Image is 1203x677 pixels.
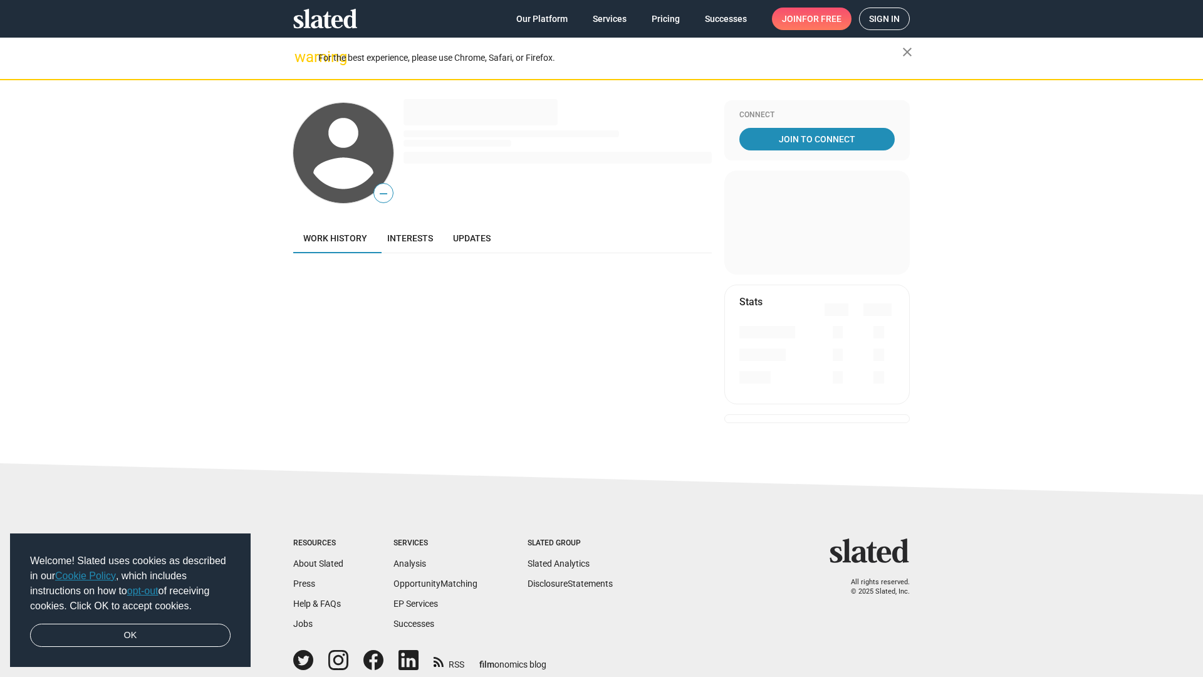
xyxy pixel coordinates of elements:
[739,110,895,120] div: Connect
[293,559,343,569] a: About Slated
[695,8,757,30] a: Successes
[583,8,637,30] a: Services
[739,295,763,308] mat-card-title: Stats
[900,45,915,60] mat-icon: close
[303,233,367,243] span: Work history
[705,8,747,30] span: Successes
[294,50,310,65] mat-icon: warning
[453,233,491,243] span: Updates
[374,186,393,202] span: —
[528,538,613,548] div: Slated Group
[293,538,343,548] div: Resources
[377,223,443,253] a: Interests
[393,599,438,609] a: EP Services
[528,559,590,569] a: Slated Analytics
[293,223,377,253] a: Work history
[859,8,910,30] a: Sign in
[293,579,315,589] a: Press
[869,8,900,29] span: Sign in
[479,659,494,669] span: film
[516,8,568,30] span: Our Platform
[742,128,892,150] span: Join To Connect
[293,619,313,629] a: Jobs
[782,8,841,30] span: Join
[506,8,578,30] a: Our Platform
[30,554,231,614] span: Welcome! Slated uses cookies as described in our , which includes instructions on how to of recei...
[642,8,690,30] a: Pricing
[293,599,341,609] a: Help & FAQs
[479,649,546,671] a: filmonomics blog
[838,578,910,596] p: All rights reserved. © 2025 Slated, Inc.
[393,538,477,548] div: Services
[318,50,902,66] div: For the best experience, please use Chrome, Safari, or Firefox.
[393,559,426,569] a: Analysis
[652,8,680,30] span: Pricing
[528,579,613,589] a: DisclosureStatements
[55,570,116,581] a: Cookie Policy
[434,651,464,671] a: RSS
[393,619,434,629] a: Successes
[802,8,841,30] span: for free
[10,533,251,668] div: cookieconsent
[772,8,851,30] a: Joinfor free
[127,585,159,596] a: opt-out
[30,624,231,648] a: dismiss cookie message
[393,579,477,589] a: OpportunityMatching
[593,8,627,30] span: Services
[739,128,895,150] a: Join To Connect
[387,233,433,243] span: Interests
[443,223,501,253] a: Updates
